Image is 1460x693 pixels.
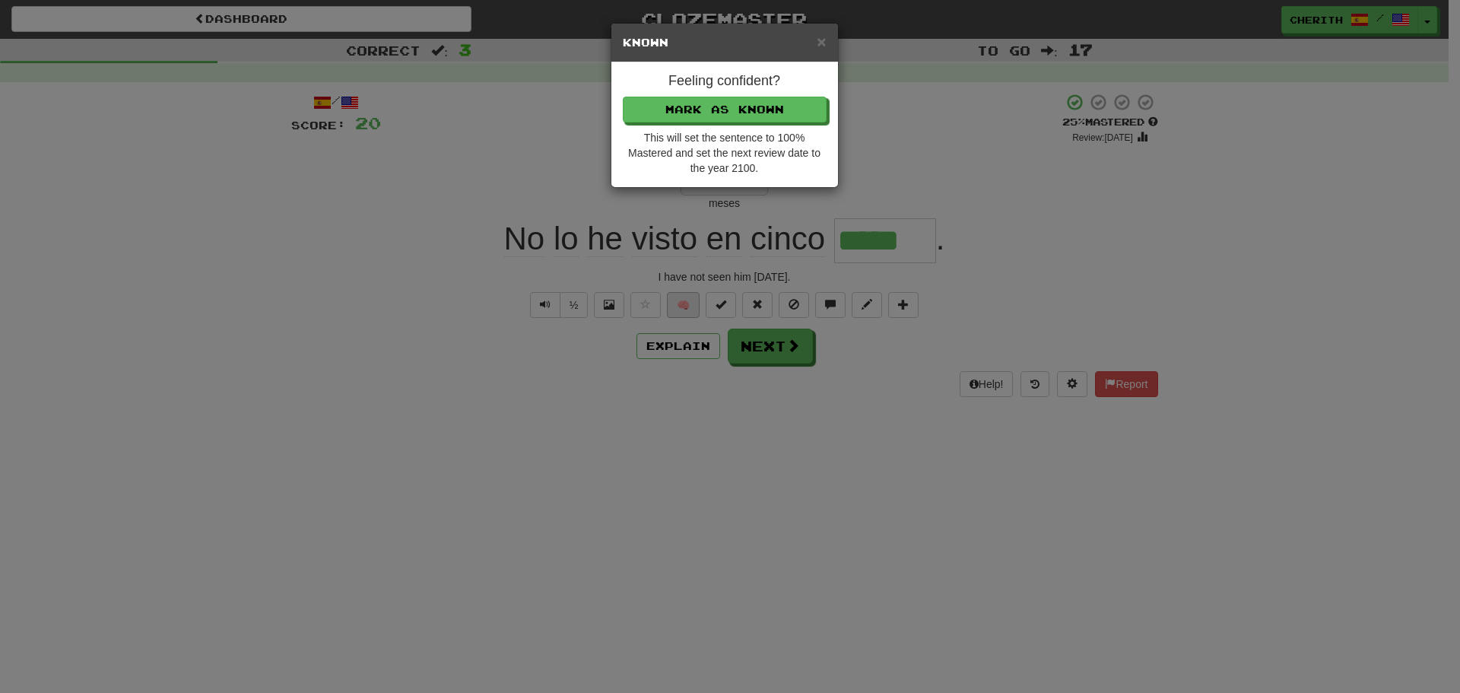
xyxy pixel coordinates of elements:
[817,33,826,50] span: ×
[623,74,827,89] h4: Feeling confident?
[623,35,827,50] h5: Known
[623,97,827,122] button: Mark as Known
[623,130,827,176] div: This will set the sentence to 100% Mastered and set the next review date to the year 2100.
[817,33,826,49] button: Close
